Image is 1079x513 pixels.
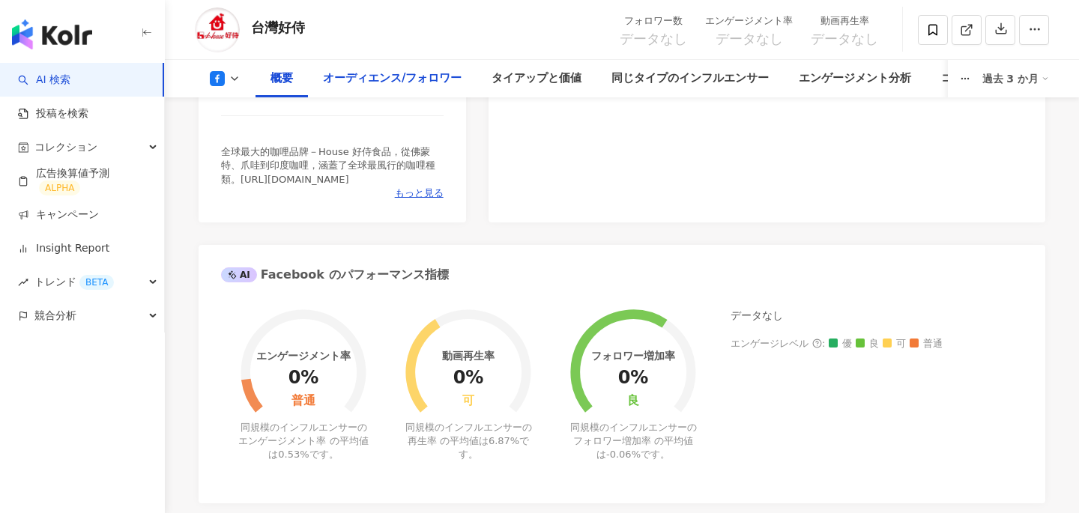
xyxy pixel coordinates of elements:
[492,70,581,88] div: タイアップと価値
[34,130,97,164] span: コレクション
[611,70,769,88] div: 同じタイプのインフルエンサー
[18,277,28,288] span: rise
[195,7,240,52] img: KOL Avatar
[238,421,369,462] div: 同規模のインフルエンサーのエンゲージメント率 の平均値は です。
[716,31,783,46] span: データなし
[627,394,639,408] div: 良
[941,70,1042,88] div: コンテンツ内容分析
[982,67,1050,91] div: 過去 3 か月
[256,350,351,362] div: エンゲージメント率
[442,350,495,362] div: 動画再生率
[620,13,687,28] div: フォロワー数
[403,421,534,462] div: 同規模のインフルエンサーの再生率 の平均値は です。
[462,394,474,408] div: 可
[489,435,519,446] span: 6.87%
[221,146,435,184] span: 全球最大的咖哩品牌－House 好侍食品，從佛蒙特、爪哇到印度咖哩，涵蓋了全球最風行的咖哩種類。[URL][DOMAIN_NAME]
[323,70,462,88] div: オーディエンス/フォロワー
[278,449,309,460] span: 0.53%
[705,13,793,28] div: エンゲージメント率
[811,31,878,46] span: データなし
[12,19,92,49] img: logo
[799,70,911,88] div: エンゲージメント分析
[883,339,906,350] span: 可
[34,299,76,333] span: 競合分析
[221,267,449,283] div: Facebook のパフォーマンス指標
[18,207,99,222] a: キャンペーン
[288,368,319,389] div: 0%
[910,339,943,350] span: 普通
[34,265,114,299] span: トレンド
[270,70,293,88] div: 概要
[618,368,649,389] div: 0%
[221,267,257,282] div: AI
[251,18,305,37] div: 台灣好侍
[856,339,879,350] span: 良
[829,339,852,350] span: 優
[18,241,109,256] a: Insight Report
[568,421,699,462] div: 同規模のインフルエンサーのフォロワー増加率 の平均値は です。
[395,186,444,200] span: もっと見る
[18,73,70,88] a: searchAI 検索
[291,394,315,408] div: 普通
[591,350,675,362] div: フォロワー増加率
[811,13,878,28] div: 動画再生率
[18,166,152,196] a: 広告換算値予測ALPHA
[731,339,1023,350] div: エンゲージレベル :
[620,31,687,46] span: データなし
[453,368,484,389] div: 0%
[606,449,641,460] span: -0.06%
[18,106,88,121] a: 投稿を検索
[79,275,114,290] div: BETA
[731,309,1023,324] div: データなし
